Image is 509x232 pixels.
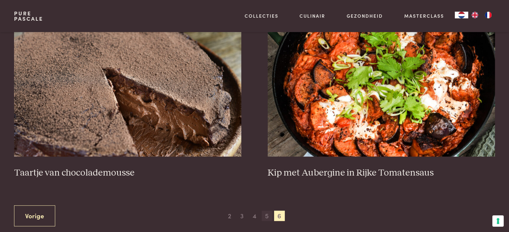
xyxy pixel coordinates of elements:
a: PurePascale [14,11,43,21]
img: Taartje van chocolademousse [14,23,241,157]
a: Taartje van chocolademousse Taartje van chocolademousse [14,23,241,179]
a: Gezondheid [347,12,383,19]
a: FR [482,12,495,18]
span: 2 [224,211,235,221]
span: 6 [274,211,285,221]
span: 3 [237,211,247,221]
a: Culinair [300,12,325,19]
button: Uw voorkeuren voor toestemming voor trackingtechnologieën [492,215,504,227]
h3: Taartje van chocolademousse [14,167,241,179]
a: Masterclass [404,12,444,19]
a: NL [455,12,468,18]
aside: Language selected: Nederlands [455,12,495,18]
div: Language [455,12,468,18]
ul: Language list [468,12,495,18]
h3: Kip met Aubergine in Rijke Tomatensaus [268,167,495,179]
a: Kip met Aubergine in Rijke Tomatensaus Kip met Aubergine in Rijke Tomatensaus [268,23,495,179]
a: Collecties [245,12,278,19]
a: EN [468,12,482,18]
span: 4 [249,211,260,221]
span: 5 [262,211,272,221]
a: Vorige [14,205,55,226]
img: Kip met Aubergine in Rijke Tomatensaus [268,23,495,157]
